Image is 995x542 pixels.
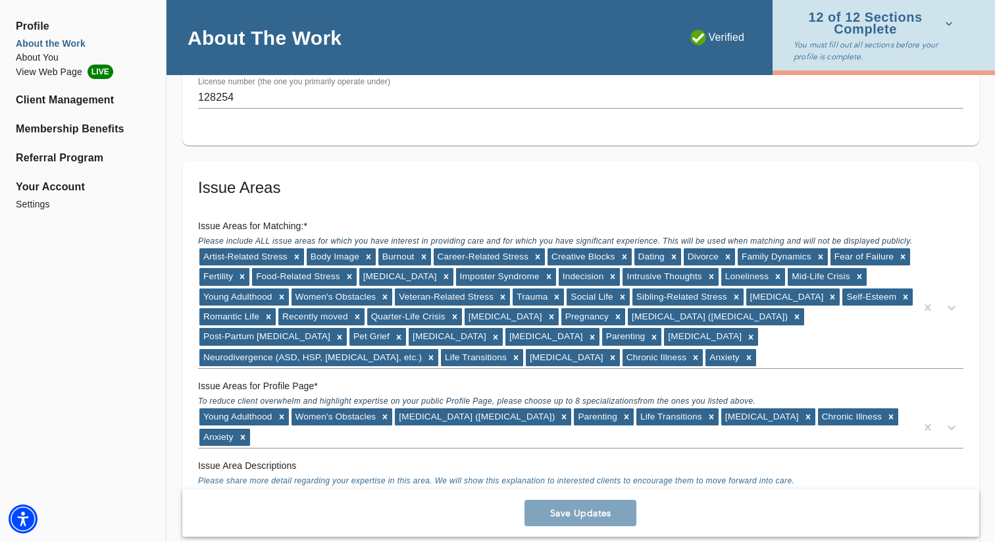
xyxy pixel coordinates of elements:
div: [MEDICAL_DATA] [746,288,826,306]
div: [MEDICAL_DATA] ([MEDICAL_DATA]) [395,408,557,425]
div: [MEDICAL_DATA] [526,349,605,366]
a: About You [16,51,150,65]
div: Career-Related Stress [434,248,530,265]
a: About the Work [16,37,150,51]
div: Trauma [513,288,549,306]
h4: About The Work [188,26,342,50]
div: [MEDICAL_DATA] [505,328,585,345]
h6: Issue Areas for Matching: * [198,219,963,234]
div: Women's Obstacles [292,288,378,306]
div: [MEDICAL_DATA] [409,328,488,345]
a: View Web PageLIVE [16,65,150,79]
div: Parenting [602,328,648,345]
div: Accessibility Menu [9,504,38,533]
div: Sibling-Related Stress [632,288,729,306]
div: Loneliness [721,268,771,285]
div: Quarter-Life Crisis [367,308,447,325]
h5: Issue Areas [198,177,963,198]
div: Self-Esteem [842,288,898,306]
label: License number (the one you primarily operate under) [198,78,390,86]
div: [MEDICAL_DATA] [721,408,801,425]
h6: Issue Areas for Profile Page * [198,379,963,394]
span: 12 of 12 Sections Complete [794,12,953,35]
a: Settings [16,198,150,211]
a: Client Management [16,92,150,108]
a: Membership Benefits [16,121,150,137]
div: Anxiety [199,429,236,446]
div: Imposter Syndrome [456,268,542,285]
div: Neurodivergence (ASD, HSP, [MEDICAL_DATA], etc.) [199,349,424,366]
div: Women's Obstacles [292,408,378,425]
div: Life Transitions [636,408,704,425]
div: Chronic Illness [623,349,688,366]
div: Romantic Life [199,308,261,325]
span: To reduce client overwhelm and highlight expertise on your public Profile Page, please choose up ... [198,396,755,408]
span: Please share more detail regarding your expertise in this area. We will show this explanation to ... [198,476,794,485]
div: Burnout [378,248,417,265]
div: Fertility [199,268,235,285]
div: Recently moved [278,308,350,325]
div: [MEDICAL_DATA] ([MEDICAL_DATA]) [628,308,790,325]
div: Life Transitions [441,349,509,366]
div: Pregnancy [561,308,611,325]
span: Please include ALL issue areas for which you have interest in providing care and for which you ha... [198,236,912,248]
span: Profile [16,18,150,34]
div: Young Adulthood [199,408,274,425]
div: Parenting [574,408,619,425]
div: Body Image [307,248,361,265]
div: Anxiety [705,349,742,366]
div: Mid-Life Crisis [788,268,852,285]
div: Pet Grief [349,328,392,345]
p: You must fill out all sections before your profile is complete. [794,39,958,63]
span: LIVE [88,65,113,79]
div: Dating [634,248,667,265]
div: Divorce [684,248,721,265]
div: Family Dynamics [738,248,813,265]
div: Young Adulthood [199,288,274,306]
div: [MEDICAL_DATA] [465,308,544,325]
span: Your Account [16,179,150,195]
div: [MEDICAL_DATA] [664,328,744,345]
div: Veteran-Related Stress [395,288,496,306]
div: [MEDICAL_DATA] [359,268,439,285]
div: Creative Blocks [548,248,617,265]
a: Referral Program [16,150,150,166]
div: Social Life [567,288,615,306]
button: 12 of 12 Sections Complete [794,8,958,39]
div: Chronic Illness [818,408,884,425]
div: Intrusive Thoughts [623,268,703,285]
p: Verified [690,30,745,45]
div: Post-Partum [MEDICAL_DATA] [199,328,332,345]
div: Indecision [559,268,606,285]
div: Artist-Related Stress [199,248,290,265]
li: View Web Page [16,65,150,79]
div: Fear of Failure [830,248,896,265]
div: Food-Related Stress [252,268,342,285]
h6: Issue Area Descriptions [198,459,963,474]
